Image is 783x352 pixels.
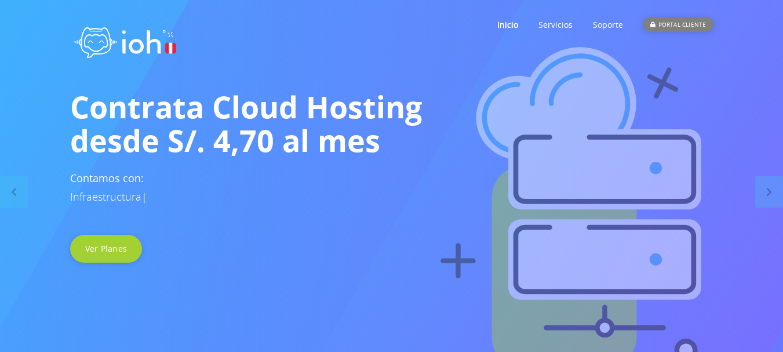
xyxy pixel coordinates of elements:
span: | [141,190,147,204]
h1: Contrata Cloud Hosting desde S/. 4,70 al mes [70,90,713,157]
a: Ver Planes [70,235,143,263]
a: Inicio [497,2,518,48]
a: PORTAL CLIENTE [643,2,713,48]
div: PORTAL CLIENTE [643,17,713,32]
h3: Contamos con: [70,169,713,206]
a: Soporte [593,2,623,48]
span: Infraestructura [70,190,141,204]
img: logo ioh [70,14,180,66]
a: Servicios [538,2,573,48]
